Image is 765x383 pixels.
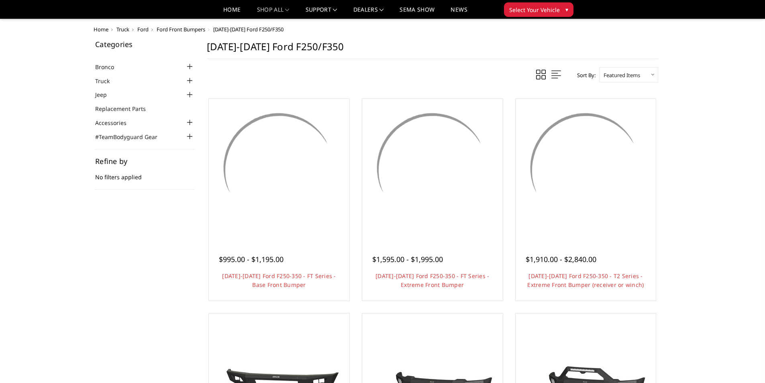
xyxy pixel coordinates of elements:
[95,158,195,165] h5: Refine by
[518,101,654,238] a: 2023-2025 Ford F250-350 - T2 Series - Extreme Front Bumper (receiver or winch) 2023-2025 Ford F25...
[95,41,195,48] h5: Categories
[306,7,337,18] a: Support
[504,2,573,17] button: Select Your Vehicle
[565,5,568,14] span: ▾
[527,272,644,289] a: [DATE]-[DATE] Ford F250-350 - T2 Series - Extreme Front Bumper (receiver or winch)
[94,26,108,33] a: Home
[400,7,435,18] a: SEMA Show
[95,119,137,127] a: Accessories
[372,254,443,264] span: $1,595.00 - $1,995.00
[137,26,149,33] a: Ford
[95,63,124,71] a: Bronco
[95,104,156,113] a: Replacement Parts
[95,158,195,190] div: No filters applied
[222,272,336,289] a: [DATE]-[DATE] Ford F250-350 - FT Series - Base Front Bumper
[364,101,501,238] a: 2023-2025 Ford F250-350 - FT Series - Extreme Front Bumper 2023-2025 Ford F250-350 - FT Series - ...
[375,272,489,289] a: [DATE]-[DATE] Ford F250-350 - FT Series - Extreme Front Bumper
[116,26,129,33] a: Truck
[509,6,560,14] span: Select Your Vehicle
[219,254,284,264] span: $995.00 - $1,195.00
[95,90,117,99] a: Jeep
[211,101,347,238] img: 2023-2025 Ford F250-350 - FT Series - Base Front Bumper
[257,7,290,18] a: shop all
[95,77,120,85] a: Truck
[451,7,467,18] a: News
[213,26,284,33] span: [DATE]-[DATE] Ford F250/F350
[223,7,241,18] a: Home
[526,254,596,264] span: $1,910.00 - $2,840.00
[157,26,205,33] a: Ford Front Bumpers
[207,41,658,59] h1: [DATE]-[DATE] Ford F250/F350
[353,7,384,18] a: Dealers
[95,133,167,141] a: #TeamBodyguard Gear
[573,69,596,81] label: Sort By:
